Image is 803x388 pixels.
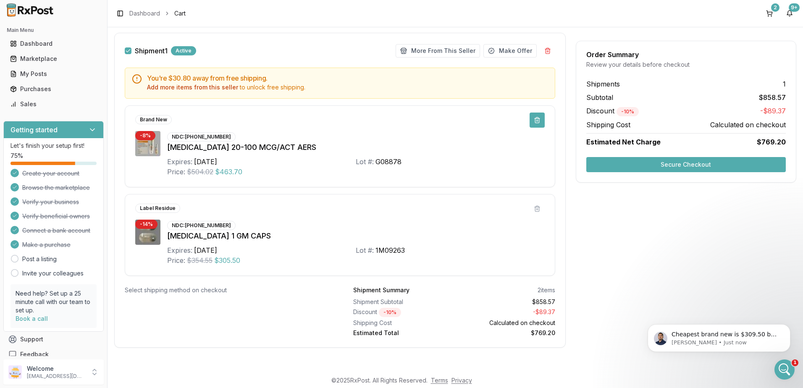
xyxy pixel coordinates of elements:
[39,210,155,218] div: will the [MEDICAL_DATA] come [DATE]?
[586,92,613,102] span: Subtotal
[10,55,97,63] div: Marketplace
[13,115,84,123] div: no worries here to help!
[3,67,104,81] button: My Posts
[16,289,92,315] p: Need help? Set up a 25 minute call with our team to set up.
[37,81,155,98] div: thanks for putting everything together. i submitted it
[375,157,401,167] div: G08878
[147,83,548,92] div: to unlock free shipping.
[457,308,555,317] div: - $89.37
[13,57,76,65] div: should be good to go
[187,255,213,265] span: $354.55
[353,319,451,327] div: Shipping Cost
[167,157,192,167] div: Expires:
[760,106,786,116] span: -$89.37
[7,52,161,77] div: Manuel says…
[7,97,100,112] a: Sales
[167,230,545,242] div: [MEDICAL_DATA] 1 GM CAPS
[22,198,79,206] span: Verify your business
[167,142,545,153] div: [MEDICAL_DATA] 20-100 MCG/ACT AERS
[7,36,100,51] a: Dashboard
[7,229,161,279] div: Manuel says…
[16,315,48,322] a: Book a call
[451,377,472,384] a: Privacy
[8,365,22,379] img: User avatar
[356,245,374,255] div: Lot #:
[187,167,213,177] span: $504.02
[7,76,161,110] div: LUIS says…
[586,79,620,89] span: Shipments
[20,350,49,359] span: Feedback
[135,131,160,156] img: Combivent Respimat 20-100 MCG/ACT AERS
[483,44,537,58] button: Make Offer
[586,138,661,146] span: Estimated Net Charge
[167,132,236,142] div: NDC: [PHONE_NUMBER]
[135,131,155,140] div: - 8 %
[7,135,161,146] div: [DATE]
[771,3,779,12] div: 2
[353,286,409,294] div: Shipment Summary
[7,81,100,97] a: Purchases
[7,51,100,66] a: Marketplace
[125,286,326,294] div: Select shipping method on checkout
[457,329,555,337] div: $769.20
[375,245,405,255] div: 1M09263
[87,26,161,45] div: i am ready to submit
[144,272,157,285] button: Send a message…
[40,275,47,282] button: Upload attachment
[635,307,803,365] iframe: Intercom notifications message
[457,319,555,327] div: Calculated on checkout
[7,146,161,179] div: LUIS says…
[379,308,401,317] div: - 10 %
[135,47,168,54] label: Shipment 1
[774,359,795,380] iframe: Intercom live chat
[3,97,104,111] button: Sales
[3,37,104,50] button: Dashboard
[13,275,20,282] button: Emoji picker
[22,184,90,192] span: Browse the marketplace
[7,66,100,81] a: My Posts
[174,9,186,18] span: Cart
[396,44,480,58] button: More From This Seller
[135,220,160,245] img: Vascepa 1 GM CAPS
[167,245,192,255] div: Expires:
[353,298,451,306] div: Shipment Subtotal
[167,167,185,177] div: Price:
[30,76,161,103] div: thanks for putting everything together. i submitted it
[13,184,30,193] div: On it!
[13,234,131,267] div: They are dropping off [DATE] normally you get ground packages from them next day but i will reche...
[10,152,23,160] span: 75 %
[27,364,85,373] p: Welcome
[586,120,630,130] span: Shipping Cost
[7,179,161,204] div: Manuel says…
[24,5,37,18] img: Profile image for Manuel
[147,3,163,18] div: Close
[167,255,185,265] div: Price:
[763,7,776,20] a: 2
[3,3,57,17] img: RxPost Logo
[129,9,186,18] nav: breadcrumb
[7,110,161,135] div: Manuel says…
[131,3,147,19] button: Home
[586,157,786,172] button: Secure Checkout
[759,92,786,102] span: $858.57
[214,255,240,265] span: $305.50
[3,52,104,66] button: Marketplace
[147,83,238,92] button: Add more items from this seller
[33,204,161,223] div: will the [MEDICAL_DATA] come [DATE]?
[22,226,90,235] span: Connect a bank account
[586,51,786,58] div: Order Summary
[10,39,97,48] div: Dashboard
[457,298,555,306] div: $858.57
[7,52,82,70] div: should be good to go
[93,31,155,40] div: i am ready to submit
[7,27,100,34] h2: Main Menu
[26,275,33,282] button: Gif picker
[22,255,57,263] a: Post a listing
[7,26,161,52] div: LUIS says…
[194,245,217,255] div: [DATE]
[7,179,37,198] div: On it!
[757,137,786,147] span: $769.20
[30,146,161,173] div: hi i need [MEDICAL_DATA] 1mg and [PERSON_NAME] 10mg please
